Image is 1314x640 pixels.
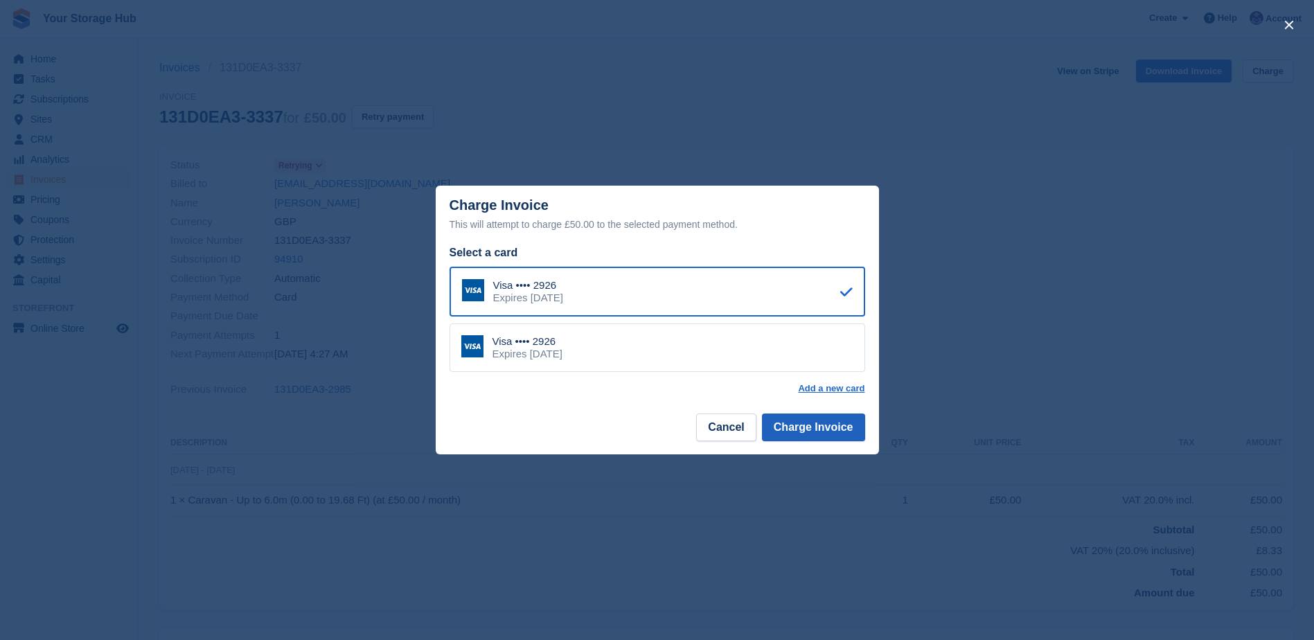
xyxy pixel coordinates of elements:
[492,335,562,348] div: Visa •••• 2926
[492,348,562,360] div: Expires [DATE]
[798,383,864,394] a: Add a new card
[493,292,563,304] div: Expires [DATE]
[450,216,865,233] div: This will attempt to charge £50.00 to the selected payment method.
[762,414,865,441] button: Charge Invoice
[462,279,484,301] img: Visa Logo
[450,197,865,233] div: Charge Invoice
[493,279,563,292] div: Visa •••• 2926
[1278,14,1300,36] button: close
[450,245,865,261] div: Select a card
[696,414,756,441] button: Cancel
[461,335,483,357] img: Visa Logo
